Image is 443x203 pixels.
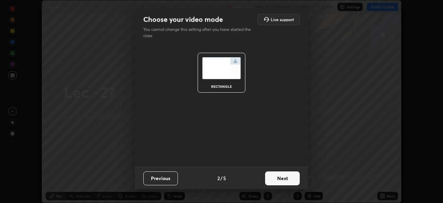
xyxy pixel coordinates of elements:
[143,171,178,185] button: Previous
[271,17,294,22] h5: Live support
[202,57,241,79] img: normalScreenIcon.ae25ed63.svg
[265,171,300,185] button: Next
[217,175,220,182] h4: 2
[143,26,255,39] p: You cannot change this setting after you have started the class
[208,85,235,88] div: rectangle
[223,175,226,182] h4: 5
[220,175,223,182] h4: /
[143,15,223,24] h2: Choose your video mode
